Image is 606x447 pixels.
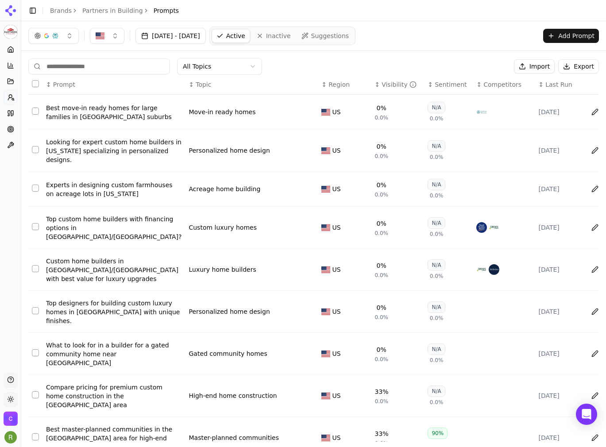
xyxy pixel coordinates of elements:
div: 33% [374,429,388,438]
span: 0.0% [430,192,444,199]
a: What to look for in a builder for a gated community home near [GEOGRAPHIC_DATA] [46,341,181,367]
span: US [332,108,340,116]
a: Luxury home builders [189,265,256,274]
span: Suggestions [311,31,349,40]
button: Select row 6 [32,307,39,314]
span: 0.0% [430,315,444,322]
button: Select row 7 [32,349,39,356]
button: Export [558,59,599,73]
img: drees custom homes [489,222,499,233]
a: Acreage home building [189,185,260,193]
span: 0.0% [375,398,389,405]
span: 0.0% [430,273,444,280]
button: Select row 1 [32,108,39,115]
img: US flag [321,266,330,273]
div: 0% [377,142,386,151]
div: Open Intercom Messenger [576,404,597,425]
a: Top custom home builders with financing options in [GEOGRAPHIC_DATA]/[GEOGRAPHIC_DATA]? [46,215,181,241]
img: drees custom homes [476,264,487,275]
button: Select row 2 [32,146,39,153]
button: [DATE] - [DATE] [135,28,206,44]
img: US flag [321,186,330,193]
span: Inactive [266,31,291,40]
span: US [332,391,340,400]
button: Edit in sheet [588,143,602,158]
a: Gated community homes [189,349,267,358]
div: 0% [377,104,386,112]
div: Sentiment [435,80,469,89]
span: Prompts [154,6,179,15]
span: US [332,349,340,358]
div: N/A [428,217,445,229]
img: US flag [321,147,330,154]
span: Region [328,80,350,89]
button: Edit in sheet [588,182,602,196]
img: US flag [321,308,330,315]
span: 0.0% [374,114,388,121]
div: [DATE] [538,307,580,316]
img: US flag [321,109,330,116]
button: Edit in sheet [588,389,602,403]
span: 0.0% [430,231,444,238]
div: N/A [428,259,445,271]
div: ↕Prompt [46,80,181,89]
div: 0% [377,261,386,270]
th: sentiment [424,75,473,95]
div: ↕Sentiment [428,80,469,89]
a: Personalized home design [189,307,270,316]
span: US [332,433,340,442]
img: ashton woods [476,107,487,117]
div: Custom luxury homes [189,223,256,232]
div: ↕Region [321,80,367,89]
a: Custom home builders in [GEOGRAPHIC_DATA]/[GEOGRAPHIC_DATA] with best value for luxury upgrades [46,257,181,283]
button: Select row 9 [32,433,39,440]
img: toll brothers [489,264,499,275]
div: 90% [428,428,448,439]
div: ↕Competitors [476,80,531,89]
span: 0.0% [374,272,388,279]
span: 0.0% [375,440,389,447]
span: Active [226,31,245,40]
img: US flag [321,435,330,441]
a: Looking for expert custom home builders in [US_STATE] specializing in personalized designs. [46,138,181,164]
a: Move-in ready homes [189,108,255,116]
button: Edit in sheet [588,105,602,119]
a: Active [212,29,250,43]
div: N/A [428,102,445,113]
div: Top designers for building custom luxury homes in [GEOGRAPHIC_DATA] with unique finishes. [46,299,181,325]
a: Best move-in ready homes for large families in [GEOGRAPHIC_DATA] suburbs [46,104,181,121]
div: 33% [374,387,388,396]
a: Brands [50,7,72,14]
button: Add Prompt [543,29,599,43]
div: ↕Visibility [374,80,421,89]
button: Open user button [4,431,17,443]
img: Crescere Digital [4,412,18,426]
th: Region [318,75,371,95]
span: 0.0% [374,153,388,160]
span: 0.0% [374,356,388,363]
th: Last Run [535,75,583,95]
nav: breadcrumb [50,6,179,15]
th: Competitors [473,75,535,95]
a: Partners in Building [82,6,143,15]
button: Edit in sheet [588,220,602,235]
button: Select row 3 [32,185,39,192]
div: 0% [377,181,386,189]
div: 0% [377,303,386,312]
img: Ryan Boe [4,431,17,443]
button: Edit in sheet [588,262,602,277]
div: [DATE] [538,349,580,358]
div: 0% [377,345,386,354]
a: Master-planned communities [189,433,278,442]
div: N/A [428,140,445,152]
div: Compare pricing for premium custom home construction in the [GEOGRAPHIC_DATA] area [46,383,181,409]
a: Personalized home design [189,146,270,155]
div: N/A [428,385,445,397]
div: High-end home construction [189,391,277,400]
span: US [332,265,340,274]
